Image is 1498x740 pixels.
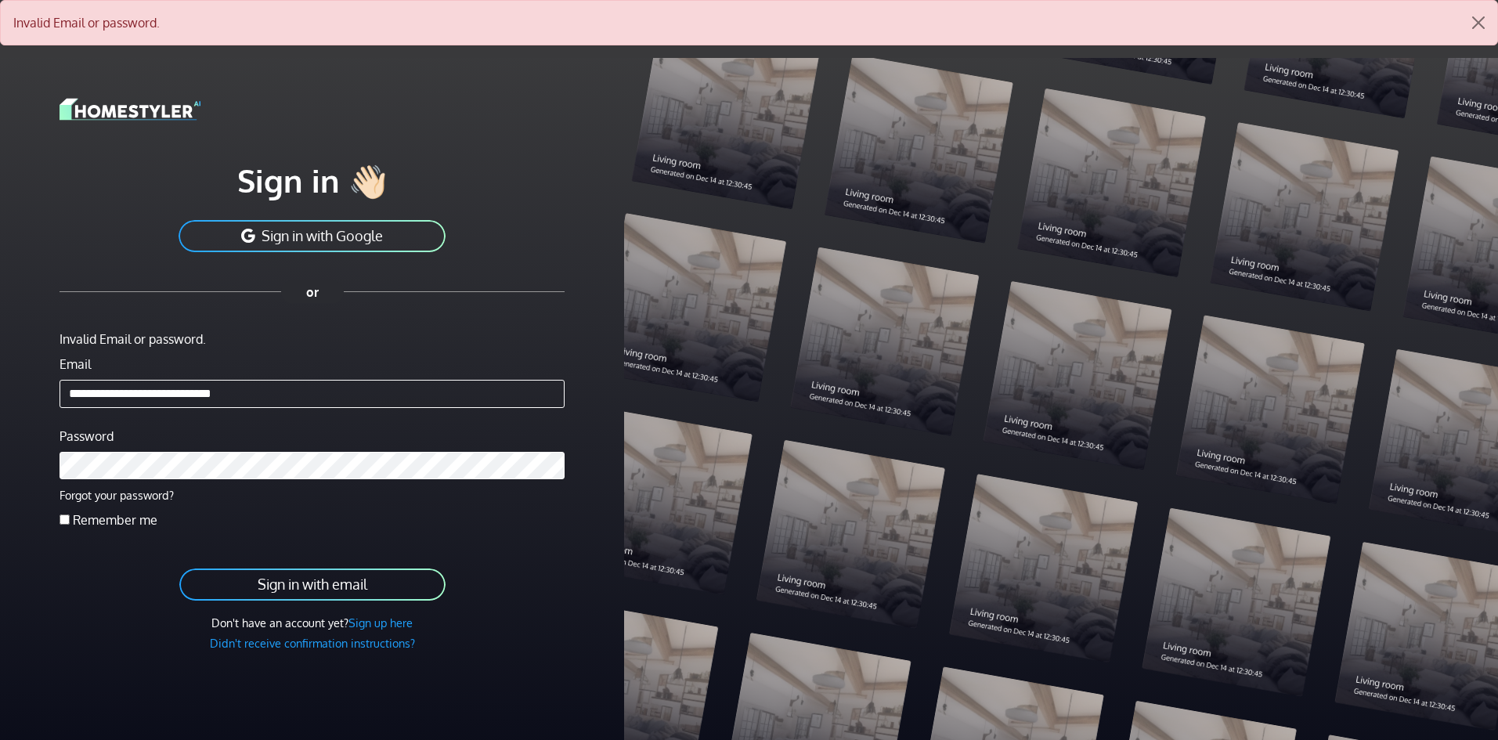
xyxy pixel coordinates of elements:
[348,615,413,630] a: Sign up here
[73,511,157,529] label: Remember me
[177,218,447,254] button: Sign in with Google
[60,96,200,123] img: logo-3de290ba35641baa71223ecac5eacb59cb85b4c7fdf211dc9aaecaaee71ea2f8.svg
[178,567,447,602] button: Sign in with email
[210,636,415,650] a: Didn't receive confirmation instructions?
[60,615,565,632] div: Don't have an account yet?
[60,161,565,200] h1: Sign in 👋🏻
[60,355,91,374] label: Email
[60,427,114,446] label: Password
[60,488,174,502] a: Forgot your password?
[1460,1,1497,45] button: Close
[60,330,565,348] div: Invalid Email or password.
